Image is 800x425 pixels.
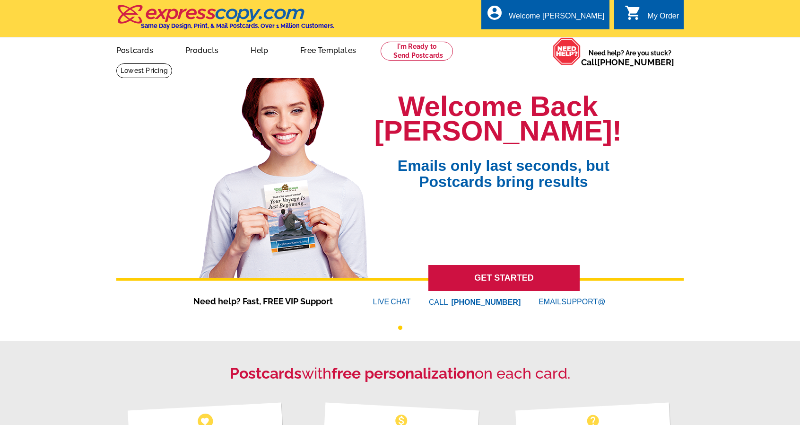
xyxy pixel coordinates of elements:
a: Products [170,38,234,61]
h1: Welcome Back [PERSON_NAME]! [374,94,622,143]
a: GET STARTED [428,265,580,291]
a: LIVECHAT [373,298,411,306]
h4: Same Day Design, Print, & Mail Postcards. Over 1 Million Customers. [141,22,334,29]
img: help [553,37,581,65]
div: Welcome [PERSON_NAME] [509,12,604,25]
span: Need help? Are you stuck? [581,48,679,67]
a: shopping_cart My Order [625,10,679,22]
a: Postcards [101,38,168,61]
img: welcome-back-logged-in.png [193,71,374,278]
span: Emails only last seconds, but Postcards bring results [385,143,622,190]
span: Call [581,57,674,67]
strong: Postcards [230,364,302,382]
a: Same Day Design, Print, & Mail Postcards. Over 1 Million Customers. [116,11,334,29]
button: 1 of 1 [398,326,402,330]
div: My Order [647,12,679,25]
strong: free personalization [331,364,475,382]
a: Free Templates [285,38,371,61]
a: Help [235,38,283,61]
span: Need help? Fast, FREE VIP Support [193,295,345,308]
h2: with on each card. [116,364,684,382]
i: account_circle [486,4,503,21]
i: shopping_cart [625,4,642,21]
font: SUPPORT@ [561,296,607,308]
a: [PHONE_NUMBER] [597,57,674,67]
font: LIVE [373,296,391,308]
